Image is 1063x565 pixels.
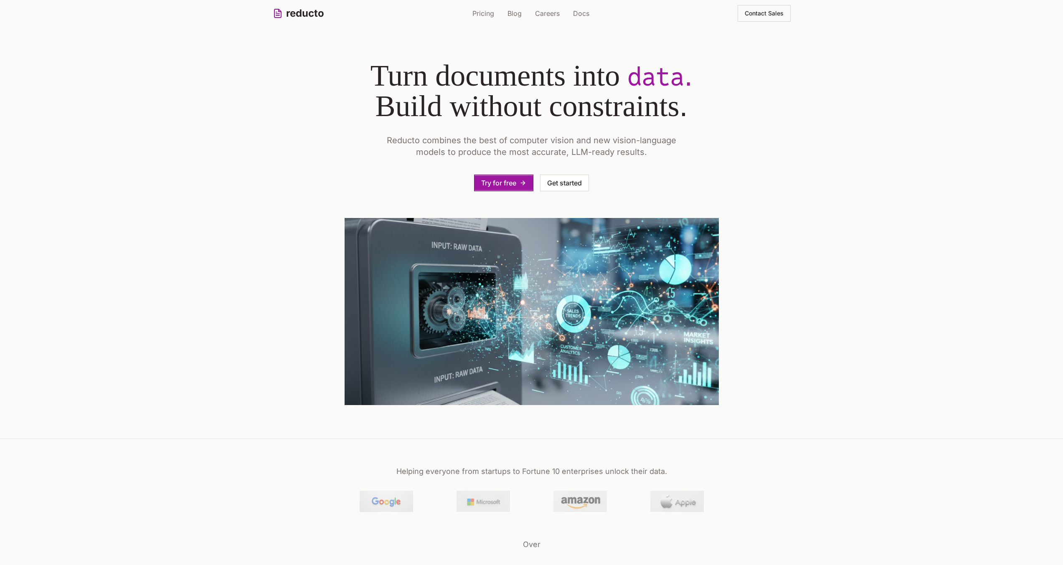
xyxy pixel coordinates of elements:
img: Microsoft company logo [457,491,510,512]
span: . [684,58,693,92]
button: Try for free [474,175,533,191]
button: Contact Sales [738,5,791,22]
span: Build without constraints [375,89,688,123]
a: Careers [535,8,560,18]
a: Blog [507,8,522,18]
span: . [679,89,688,122]
span: data [627,60,684,93]
span: Turn documents into [370,59,693,123]
p: Reducto combines the best of computer vision and new vision-language models to produce the most a... [371,134,692,158]
a: reducto [273,7,324,20]
img: Google company logo [360,491,413,512]
img: Document processing and data transformation visualization [345,218,719,405]
div: Over [253,539,811,550]
p: Helping everyone from startups to Fortune 10 enterprises unlock their data. [253,466,811,477]
a: Pricing [472,8,494,18]
img: Apple company logo [650,491,704,512]
a: Docs [573,8,589,18]
button: Get started [540,175,589,191]
img: Amazon company logo [553,491,607,512]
